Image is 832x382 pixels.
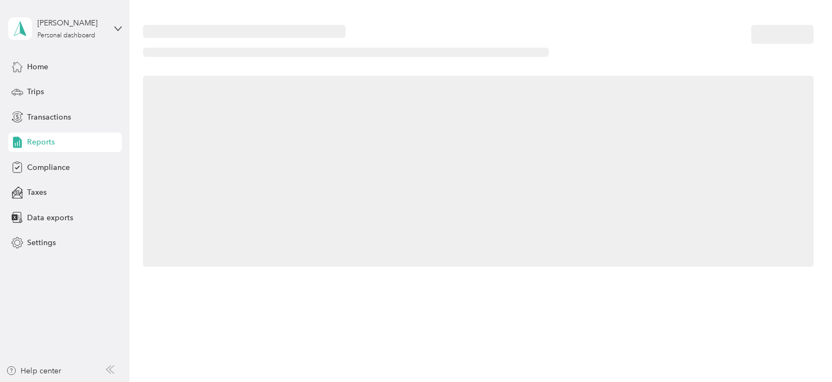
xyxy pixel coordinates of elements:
span: Compliance [27,162,70,173]
div: Personal dashboard [37,32,95,39]
span: Data exports [27,212,73,223]
span: Home [27,61,48,73]
span: Settings [27,237,56,248]
div: [PERSON_NAME] [37,17,105,29]
span: Reports [27,136,55,148]
iframe: Everlance-gr Chat Button Frame [771,321,832,382]
button: Help center [6,365,61,377]
span: Transactions [27,111,71,123]
span: Taxes [27,187,47,198]
span: Trips [27,86,44,97]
